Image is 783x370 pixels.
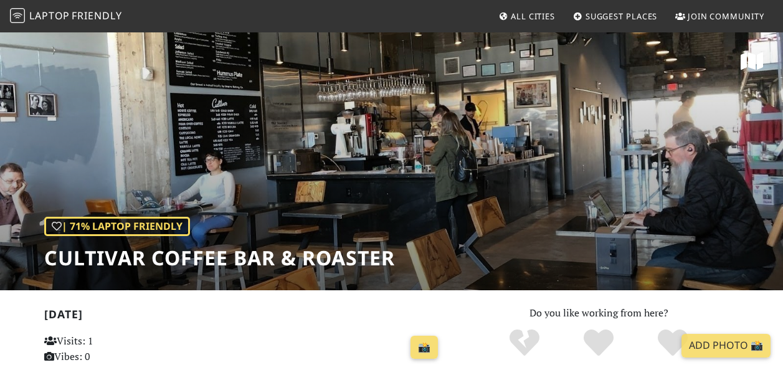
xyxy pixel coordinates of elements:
[586,11,658,22] span: Suggest Places
[458,305,739,321] p: Do you like working from here?
[410,336,438,359] a: 📸
[72,9,121,22] span: Friendly
[635,328,709,359] div: Definitely!
[493,5,560,27] a: All Cities
[29,9,70,22] span: Laptop
[44,333,168,365] p: Visits: 1 Vibes: 0
[10,6,122,27] a: LaptopFriendly LaptopFriendly
[670,5,769,27] a: Join Community
[10,8,25,23] img: LaptopFriendly
[44,246,395,270] h1: Cultivar Coffee Bar & Roaster
[688,11,764,22] span: Join Community
[44,217,190,237] div: | 71% Laptop Friendly
[562,328,636,359] div: Yes
[511,11,555,22] span: All Cities
[681,334,771,358] a: Add Photo 📸
[568,5,663,27] a: Suggest Places
[44,308,444,326] h2: [DATE]
[488,328,562,359] div: No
